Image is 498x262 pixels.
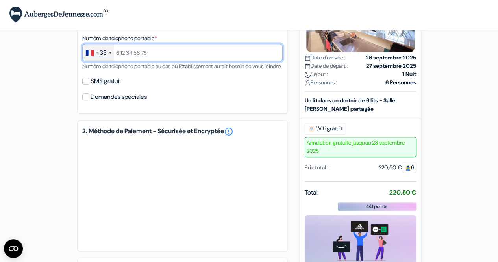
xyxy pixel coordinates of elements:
strong: 27 septembre 2025 [366,62,416,70]
h5: 2. Méthode de Paiement - Sécurisée et Encryptée [82,127,283,136]
input: 6 12 34 56 78 [82,44,283,61]
strong: 26 septembre 2025 [366,54,416,62]
img: AubergesDeJeunesse.com [9,7,108,23]
span: Total: [305,188,318,197]
small: Numéro de téléphone portable au cas où l'établissement aurait besoin de vous joindre [82,63,281,70]
span: 6 [402,162,416,173]
label: SMS gratuit [91,76,121,87]
img: guest.svg [405,165,411,171]
strong: 1 Nuit [402,70,416,78]
strong: 220,50 € [389,188,416,197]
div: Prix total : [305,164,328,172]
span: Date d'arrivée : [305,54,345,62]
iframe: Cadre de saisie sécurisé pour le paiement [90,147,275,237]
span: 441 points [366,203,387,210]
img: gift_card_hero_new.png [333,221,388,261]
img: calendar.svg [305,55,311,61]
span: Séjour : [305,70,328,78]
span: Annulation gratuite jusqu'au 23 septembre 2025 [305,137,416,157]
a: error_outline [224,127,233,136]
label: Demandes spéciales [91,91,147,102]
img: user_icon.svg [305,80,311,86]
span: Personnes : [305,78,337,87]
strong: 6 Personnes [385,78,416,87]
div: 220,50 € [379,164,416,172]
div: +33 [96,48,107,58]
b: Un lit dans un dortoir de 6 lits - Salle [PERSON_NAME] partagée [305,97,395,112]
span: Wifi gratuit [305,123,346,135]
button: Ouvrir le widget CMP [4,239,23,258]
img: free_wifi.svg [308,126,315,132]
img: calendar.svg [305,63,311,69]
span: Date de départ : [305,62,348,70]
div: France: +33 [83,44,114,61]
label: Numéro de telephone portable [82,34,157,43]
img: moon.svg [305,72,311,78]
